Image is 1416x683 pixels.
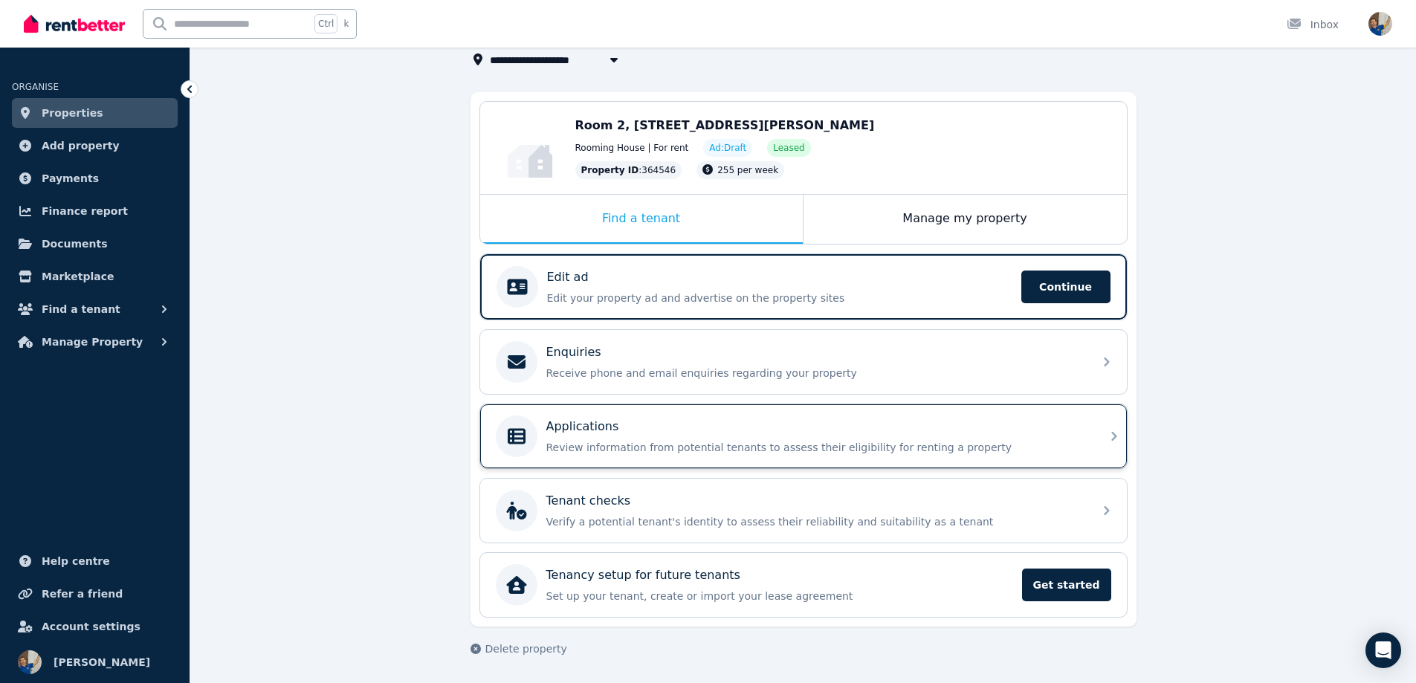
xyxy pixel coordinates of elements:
img: RentBetter [24,13,125,35]
a: Properties [12,98,178,128]
span: Ad: Draft [709,142,746,154]
button: Manage Property [12,327,178,357]
a: Refer a friend [12,579,178,609]
div: Manage my property [804,195,1127,244]
p: Verify a potential tenant's identity to assess their reliability and suitability as a tenant [546,514,1084,529]
span: Delete property [485,641,567,656]
p: Edit ad [547,268,589,286]
span: [PERSON_NAME] [54,653,150,671]
span: 255 per week [717,165,778,175]
span: Rooming House | For rent [575,142,689,154]
span: Account settings [42,618,140,635]
span: ORGANISE [12,82,59,92]
span: Marketplace [42,268,114,285]
a: Payments [12,164,178,193]
span: Manage Property [42,333,143,351]
span: Finance report [42,202,128,220]
div: : 364546 [575,161,682,179]
img: Andy Jeffery [1368,12,1392,36]
a: Marketplace [12,262,178,291]
span: Property ID [581,164,639,176]
a: Finance report [12,196,178,226]
p: Receive phone and email enquiries regarding your property [546,366,1084,381]
p: Edit your property ad and advertise on the property sites [547,291,1012,305]
p: Enquiries [546,343,601,361]
span: Leased [773,142,804,154]
img: Andy Jeffery [18,650,42,674]
span: k [343,18,349,30]
span: Properties [42,104,103,122]
span: Add property [42,137,120,155]
a: Help centre [12,546,178,576]
span: Room 2, [STREET_ADDRESS][PERSON_NAME] [575,118,875,132]
a: Tenancy setup for future tenantsSet up your tenant, create or import your lease agreementGet started [480,553,1127,617]
p: Tenancy setup for future tenants [546,566,740,584]
span: Continue [1021,271,1111,303]
a: Account settings [12,612,178,641]
button: Delete property [471,641,567,656]
a: Add property [12,131,178,161]
span: Ctrl [314,14,337,33]
span: Refer a friend [42,585,123,603]
a: Edit adEdit your property ad and advertise on the property sitesContinue [480,254,1127,320]
a: EnquiriesReceive phone and email enquiries regarding your property [480,330,1127,394]
a: ApplicationsReview information from potential tenants to assess their eligibility for renting a p... [480,404,1127,468]
div: Find a tenant [480,195,803,244]
p: Review information from potential tenants to assess their eligibility for renting a property [546,440,1084,455]
p: Set up your tenant, create or import your lease agreement [546,589,1013,603]
div: Inbox [1287,17,1339,32]
span: Help centre [42,552,110,570]
button: Find a tenant [12,294,178,324]
span: Documents [42,235,108,253]
span: Payments [42,169,99,187]
a: Documents [12,229,178,259]
div: Open Intercom Messenger [1365,632,1401,668]
a: Tenant checksVerify a potential tenant's identity to assess their reliability and suitability as ... [480,479,1127,543]
span: Find a tenant [42,300,120,318]
span: Get started [1022,569,1111,601]
p: Applications [546,418,619,436]
p: Tenant checks [546,492,631,510]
